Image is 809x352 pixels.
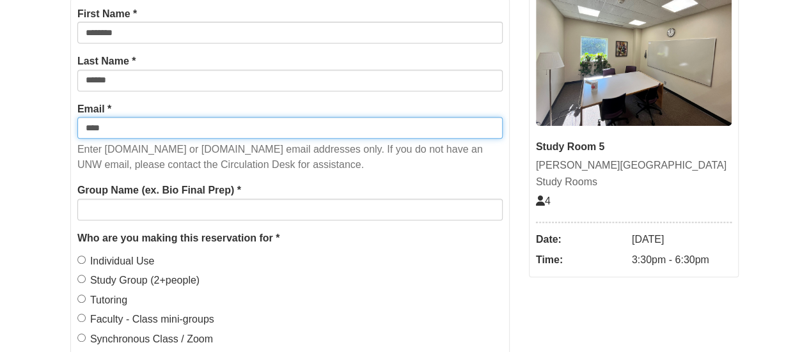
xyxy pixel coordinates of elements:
[77,256,86,264] input: Individual Use
[536,195,551,206] span: The capacity of this space
[77,101,111,118] label: Email *
[77,142,503,172] p: Enter [DOMAIN_NAME] or [DOMAIN_NAME] email addresses only. If you do not have an UNW email, pleas...
[77,275,86,283] input: Study Group (2+people)
[632,250,732,270] dd: 3:30pm - 6:30pm
[77,253,155,270] label: Individual Use
[77,311,214,328] label: Faculty - Class mini-groups
[77,230,503,247] legend: Who are you making this reservation for *
[77,292,127,309] label: Tutoring
[77,314,86,322] input: Faculty - Class mini-groups
[77,333,86,342] input: Synchronous Class / Zoom
[77,6,137,22] label: First Name *
[536,157,732,190] div: [PERSON_NAME][GEOGRAPHIC_DATA] Study Rooms
[536,139,732,155] div: Study Room 5
[77,182,241,199] label: Group Name (ex. Bio Final Prep) *
[536,250,625,270] dt: Time:
[77,295,86,303] input: Tutoring
[536,229,625,250] dt: Date:
[77,331,213,348] label: Synchronous Class / Zoom
[77,53,136,70] label: Last Name *
[632,229,732,250] dd: [DATE]
[77,272,200,289] label: Study Group (2+people)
